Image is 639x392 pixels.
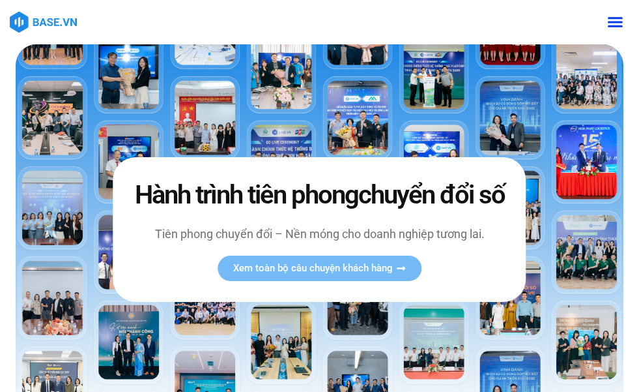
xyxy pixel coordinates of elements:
[603,10,627,35] div: Menu Toggle
[134,178,505,212] h2: Hành trình tiên phong
[233,264,393,273] span: Xem toàn bộ câu chuyện khách hàng
[358,179,505,210] span: chuyển đổi số
[134,225,505,243] p: Tiên phong chuyển đổi – Nền móng cho doanh nghiệp tương lai.
[218,256,421,281] a: Xem toàn bộ câu chuyện khách hàng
